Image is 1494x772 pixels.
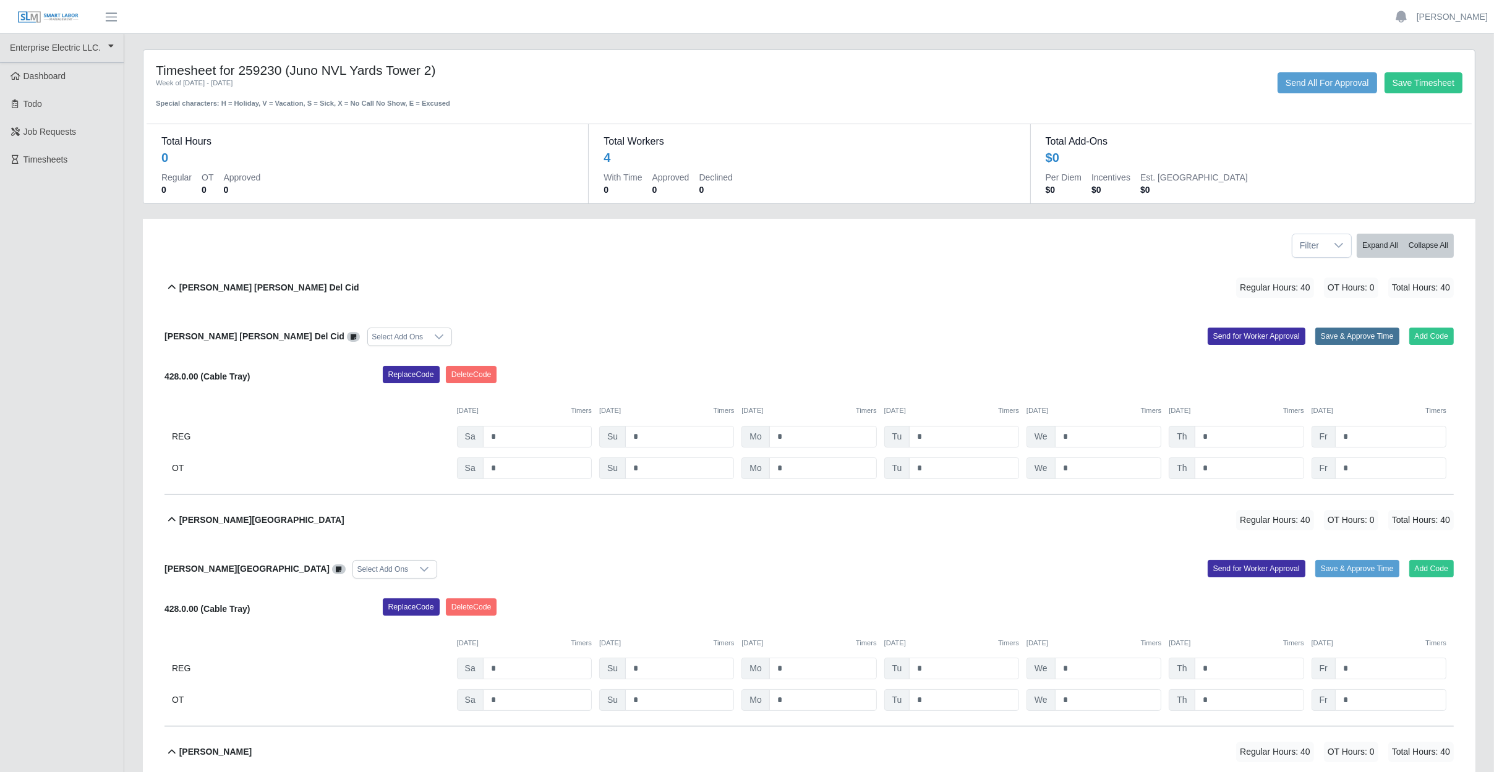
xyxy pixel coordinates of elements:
[884,638,1019,648] div: [DATE]
[164,495,1454,545] button: [PERSON_NAME][GEOGRAPHIC_DATA] Regular Hours: 40 OT Hours: 0 Total Hours: 40
[714,405,735,416] button: Timers
[23,155,68,164] span: Timesheets
[1141,405,1162,416] button: Timers
[1236,510,1314,530] span: Regular Hours: 40
[457,638,592,648] div: [DATE]
[172,426,450,448] div: REG
[741,689,769,711] span: Mo
[1027,638,1161,648] div: [DATE]
[1027,426,1056,448] span: We
[457,457,484,479] span: Sa
[172,689,450,711] div: OT
[23,127,77,137] span: Job Requests
[368,328,427,346] div: Select Add Ons
[223,171,260,184] dt: Approved
[1409,328,1454,345] button: Add Code
[599,405,734,416] div: [DATE]
[446,366,497,383] button: DeleteCode
[604,149,610,166] div: 4
[1357,234,1454,258] div: bulk actions
[1388,278,1454,298] span: Total Hours: 40
[699,171,733,184] dt: Declined
[172,658,450,679] div: REG
[383,598,440,616] button: ReplaceCode
[1046,149,1059,166] div: $0
[1236,742,1314,762] span: Regular Hours: 40
[457,426,484,448] span: Sa
[161,149,168,166] div: 0
[1292,234,1326,257] span: Filter
[652,171,689,184] dt: Approved
[156,62,689,78] h4: Timesheet for 259230 (Juno NVL Yards Tower 2)
[856,638,877,648] button: Timers
[1141,638,1162,648] button: Timers
[604,184,642,196] dd: 0
[1409,560,1454,577] button: Add Code
[17,11,79,24] img: SLM Logo
[1208,560,1305,577] button: Send for Worker Approval
[1357,234,1404,258] button: Expand All
[1046,171,1082,184] dt: Per Diem
[1140,171,1248,184] dt: Est. [GEOGRAPHIC_DATA]
[1312,658,1336,679] span: Fr
[1312,405,1446,416] div: [DATE]
[383,366,440,383] button: ReplaceCode
[161,134,573,149] dt: Total Hours
[998,405,1019,416] button: Timers
[1417,11,1488,23] a: [PERSON_NAME]
[1315,560,1399,577] button: Save & Approve Time
[1169,457,1195,479] span: Th
[223,184,260,196] dd: 0
[457,405,592,416] div: [DATE]
[202,184,213,196] dd: 0
[1169,426,1195,448] span: Th
[353,561,412,578] div: Select Add Ons
[446,598,497,616] button: DeleteCode
[1312,689,1336,711] span: Fr
[1312,638,1446,648] div: [DATE]
[741,638,876,648] div: [DATE]
[23,99,42,109] span: Todo
[856,405,877,416] button: Timers
[1388,742,1454,762] span: Total Hours: 40
[1425,405,1446,416] button: Timers
[998,638,1019,648] button: Timers
[741,658,769,679] span: Mo
[884,457,910,479] span: Tu
[1312,426,1336,448] span: Fr
[172,457,450,479] div: OT
[1140,184,1248,196] dd: $0
[604,171,642,184] dt: With Time
[1388,510,1454,530] span: Total Hours: 40
[332,564,346,574] a: View/Edit Notes
[1385,72,1462,93] button: Save Timesheet
[1169,689,1195,711] span: Th
[1091,184,1130,196] dd: $0
[741,405,876,416] div: [DATE]
[1027,658,1056,679] span: We
[884,405,1019,416] div: [DATE]
[1027,689,1056,711] span: We
[179,281,359,294] b: [PERSON_NAME] [PERSON_NAME] Del Cid
[1315,328,1399,345] button: Save & Approve Time
[161,171,192,184] dt: Regular
[1027,405,1161,416] div: [DATE]
[164,331,344,341] b: [PERSON_NAME] [PERSON_NAME] Del Cid
[571,405,592,416] button: Timers
[156,78,689,88] div: Week of [DATE] - [DATE]
[1169,405,1304,416] div: [DATE]
[164,564,330,574] b: [PERSON_NAME][GEOGRAPHIC_DATA]
[884,689,910,711] span: Tu
[1403,234,1454,258] button: Collapse All
[179,745,252,758] b: [PERSON_NAME]
[1324,742,1378,762] span: OT Hours: 0
[599,658,626,679] span: Su
[1283,638,1304,648] button: Timers
[1091,171,1130,184] dt: Incentives
[164,263,1454,313] button: [PERSON_NAME] [PERSON_NAME] Del Cid Regular Hours: 40 OT Hours: 0 Total Hours: 40
[741,426,769,448] span: Mo
[457,689,484,711] span: Sa
[202,171,213,184] dt: OT
[1046,134,1457,149] dt: Total Add-Ons
[599,689,626,711] span: Su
